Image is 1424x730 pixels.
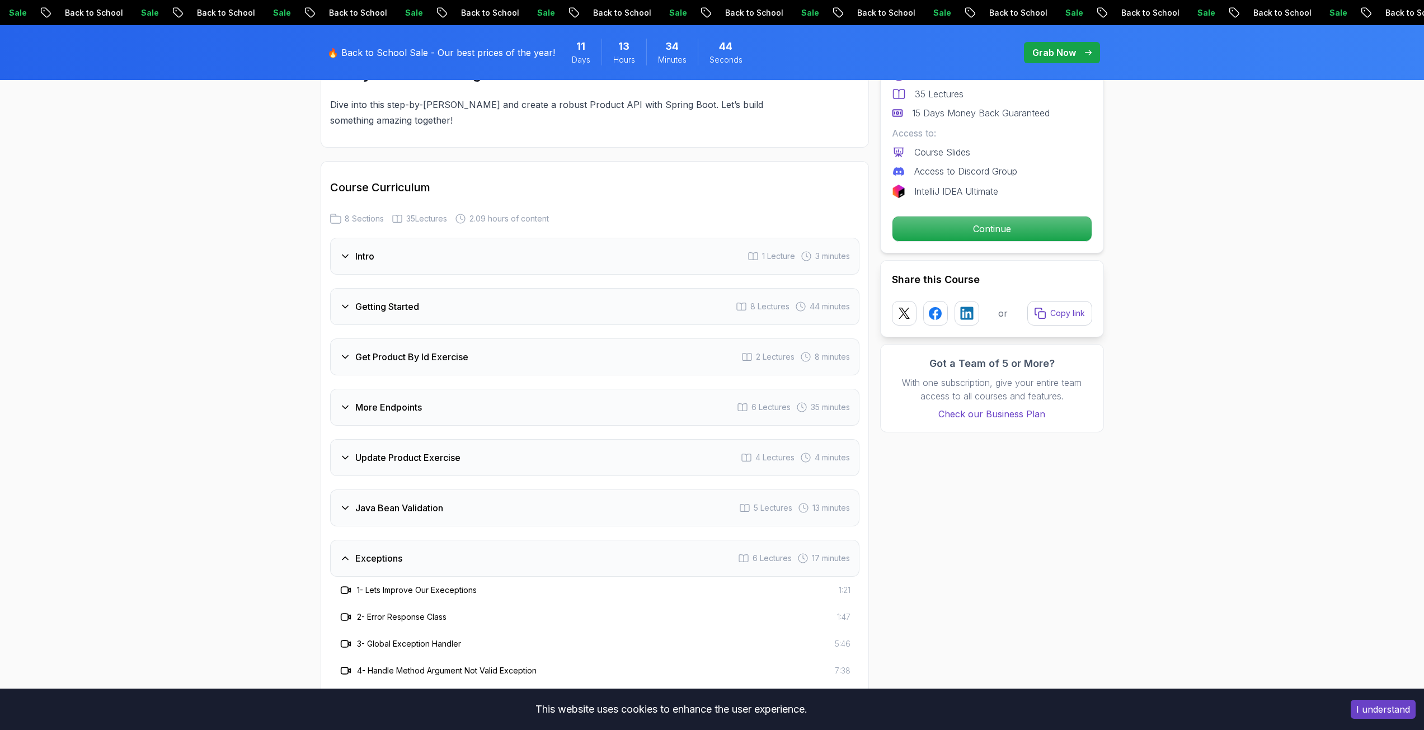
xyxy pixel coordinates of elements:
[613,54,635,65] span: Hours
[665,39,679,54] span: 34 Minutes
[892,185,905,198] img: jetbrains logo
[914,145,970,159] p: Course Slides
[357,665,537,676] h3: 4 - Handle Method Argument Not Valid Exception
[355,300,419,313] h3: Getting Started
[892,126,1092,140] p: Access to:
[608,7,684,18] p: Back to School
[815,351,850,362] span: 8 minutes
[914,185,998,198] p: IntelliJ IDEA Ultimate
[719,39,732,54] span: 44 Seconds
[552,7,588,18] p: Sale
[327,46,555,59] p: 🔥 Back to School Sale - Our best prices of the year!
[1027,301,1092,326] button: Copy link
[572,54,590,65] span: Days
[1004,7,1080,18] p: Back to School
[476,7,552,18] p: Back to School
[756,351,795,362] span: 2 Lectures
[330,338,859,375] button: Get Product By Id Exercise2 Lectures 8 minutes
[998,307,1008,320] p: or
[355,501,443,515] h3: Java Bean Validation
[1212,7,1248,18] p: Sale
[915,87,964,101] p: 35 Lectures
[872,7,948,18] p: Back to School
[914,164,1017,178] p: Access to Discord Group
[835,638,850,649] span: 5:46
[1050,308,1085,319] p: Copy link
[330,288,859,325] button: Getting Started8 Lectures 44 minutes
[811,402,850,413] span: 35 minutes
[344,7,420,18] p: Back to School
[355,401,422,414] h3: More Endpoints
[750,301,789,312] span: 8 Lectures
[892,216,1092,241] p: Continue
[816,7,852,18] p: Sale
[755,452,795,463] span: 4 Lectures
[1080,7,1116,18] p: Sale
[330,540,859,577] button: Exceptions6 Lectures 17 minutes
[406,213,447,224] span: 35 Lectures
[762,251,795,262] span: 1 Lecture
[812,553,850,564] span: 17 minutes
[355,451,460,464] h3: Update Product Exercise
[156,7,191,18] p: Sale
[357,638,461,649] h3: 3 - Global Exception Handler
[658,54,687,65] span: Minutes
[357,611,447,623] h3: 2 - Error Response Class
[345,213,384,224] span: 8 Sections
[469,213,549,224] span: 2.09 hours of content
[79,7,156,18] p: Back to School
[753,553,792,564] span: 6 Lectures
[709,54,742,65] span: Seconds
[330,489,859,526] button: Java Bean Validation5 Lectures 13 minutes
[576,39,585,54] span: 11 Days
[330,97,806,128] p: Dive into this step-by-[PERSON_NAME] and create a robust Product API with Spring Boot. Let’s buil...
[837,611,850,623] span: 1:47
[330,180,859,195] h2: Course Curriculum
[330,439,859,476] button: Update Product Exercise4 Lectures 4 minutes
[330,389,859,426] button: More Endpoints6 Lectures 35 minutes
[8,697,1334,722] div: This website uses cookies to enhance the user experience.
[751,402,791,413] span: 6 Lectures
[948,7,984,18] p: Sale
[912,106,1050,120] p: 15 Days Money Back Guaranteed
[24,7,59,18] p: Sale
[815,251,850,262] span: 3 minutes
[815,452,850,463] span: 4 minutes
[1032,46,1076,59] p: Grab Now
[892,407,1092,421] a: Check our Business Plan
[618,39,629,54] span: 13 Hours
[1344,7,1380,18] p: Sale
[1351,700,1416,719] button: Accept cookies
[355,350,468,364] h3: Get Product By Id Exercise
[892,376,1092,403] p: With one subscription, give your entire team access to all courses and features.
[812,502,850,514] span: 13 minutes
[839,585,850,596] span: 1:21
[357,585,477,596] h3: 1 - Lets Improve Our Execeptions
[330,238,859,275] button: Intro1 Lecture 3 minutes
[810,301,850,312] span: 44 minutes
[754,502,792,514] span: 5 Lectures
[420,7,455,18] p: Sale
[835,665,850,676] span: 7:38
[892,216,1092,242] button: Continue
[684,7,720,18] p: Sale
[892,272,1092,288] h2: Share this Course
[892,356,1092,371] h3: Got a Team of 5 or More?
[740,7,816,18] p: Back to School
[288,7,323,18] p: Sale
[212,7,288,18] p: Back to School
[1268,7,1344,18] p: Back to School
[355,249,374,263] h3: Intro
[1136,7,1212,18] p: Back to School
[355,552,402,565] h3: Exceptions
